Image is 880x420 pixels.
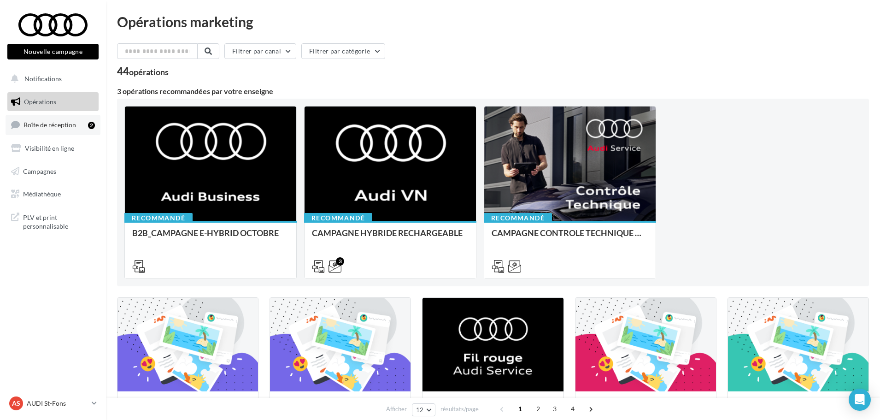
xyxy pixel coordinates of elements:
span: Notifications [24,75,62,83]
span: Visibilité en ligne [25,144,74,152]
span: 4 [565,402,580,416]
span: Campagnes [23,167,56,175]
button: Notifications [6,69,97,89]
span: Opérations [24,98,56,106]
a: AS AUDI St-Fons [7,395,99,412]
div: 44 [117,66,169,77]
div: B2B_CAMPAGNE E-HYBRID OCTOBRE [132,228,289,247]
span: résultats/page [440,405,479,414]
div: 2 [88,122,95,129]
span: PLV et print personnalisable [23,211,95,231]
span: 3 [547,402,562,416]
button: Filtrer par catégorie [301,43,385,59]
span: Afficher [386,405,407,414]
span: AS [12,399,20,408]
span: 12 [416,406,424,414]
div: CAMPAGNE HYBRIDE RECHARGEABLE [312,228,469,247]
a: Opérations [6,92,100,112]
div: Opérations marketing [117,15,869,29]
button: Nouvelle campagne [7,44,99,59]
div: Recommandé [484,213,552,223]
a: Visibilité en ligne [6,139,100,158]
div: Recommandé [124,213,193,223]
p: AUDI St-Fons [27,399,88,408]
div: 3 opérations recommandées par votre enseigne [117,88,869,95]
a: Campagnes [6,162,100,181]
div: Recommandé [304,213,372,223]
button: Filtrer par canal [224,43,296,59]
span: 1 [513,402,528,416]
span: 2 [531,402,546,416]
div: opérations [129,68,169,76]
span: Médiathèque [23,190,61,198]
div: 3 [336,257,344,266]
div: Open Intercom Messenger [849,389,871,411]
button: 12 [412,403,435,416]
span: Boîte de réception [23,121,76,129]
a: Médiathèque [6,184,100,204]
a: PLV et print personnalisable [6,207,100,235]
div: CAMPAGNE CONTROLE TECHNIQUE 25€ OCTOBRE [492,228,648,247]
a: Boîte de réception2 [6,115,100,135]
